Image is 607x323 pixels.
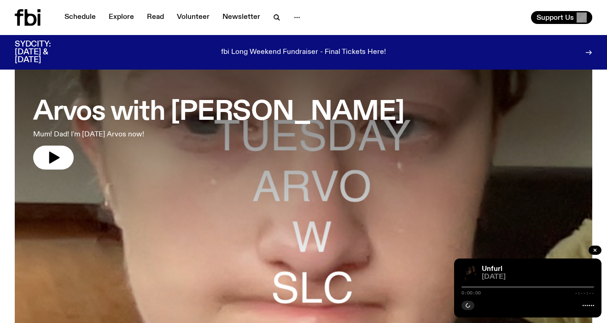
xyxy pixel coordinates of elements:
[141,11,169,24] a: Read
[217,11,266,24] a: Newsletter
[531,11,592,24] button: Support Us
[33,129,269,140] p: Mum! Dad! I'm [DATE] Arvos now!
[575,291,594,295] span: -:--:--
[221,48,386,57] p: fbi Long Weekend Fundraiser - Final Tickets Here!
[59,11,101,24] a: Schedule
[482,265,502,273] a: Unfurl
[537,13,574,22] span: Support Us
[171,11,215,24] a: Volunteer
[103,11,140,24] a: Explore
[33,100,404,125] h3: Arvos with [PERSON_NAME]
[482,274,594,281] span: [DATE]
[15,41,74,64] h3: SYDCITY: [DATE] & [DATE]
[33,90,404,170] a: Arvos with [PERSON_NAME]Mum! Dad! I'm [DATE] Arvos now!
[461,291,481,295] span: 0:00:00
